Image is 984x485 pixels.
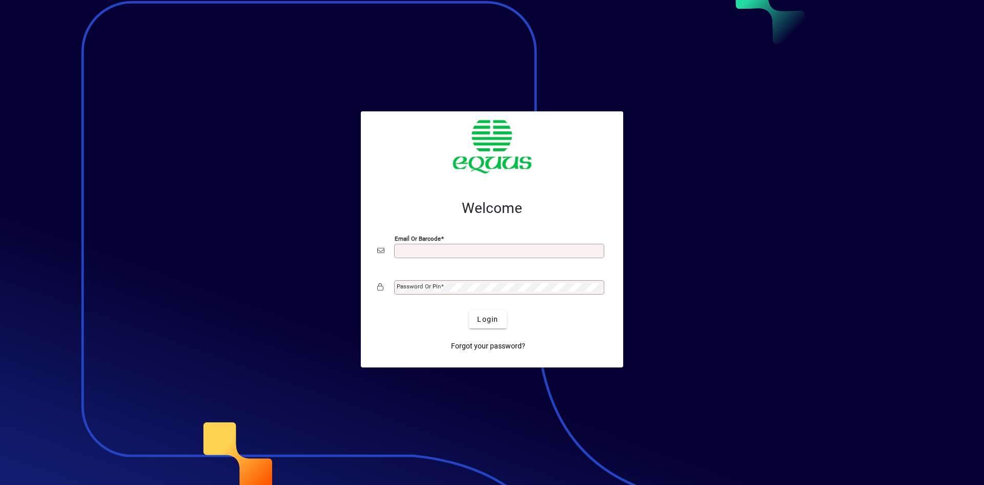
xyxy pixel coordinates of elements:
mat-label: Email or Barcode [395,235,441,242]
span: Login [477,314,498,325]
span: Forgot your password? [451,341,525,352]
mat-label: Password or Pin [397,283,441,290]
a: Forgot your password? [447,337,529,355]
button: Login [469,310,506,328]
h2: Welcome [377,200,607,217]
